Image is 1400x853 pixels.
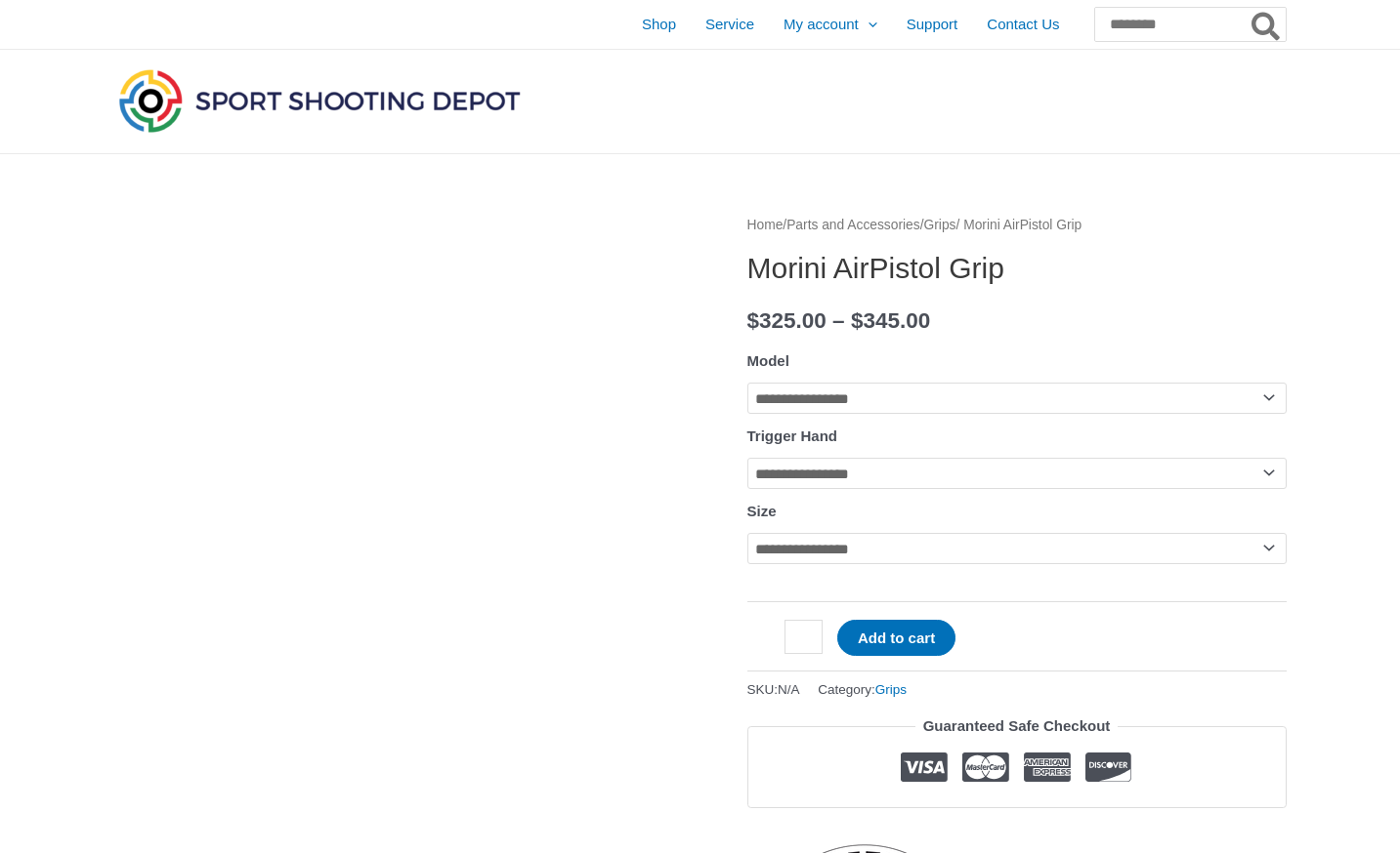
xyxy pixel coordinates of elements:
[832,308,845,333] span: –
[747,427,838,444] label: Trigger Hand
[747,251,1287,286] h1: Morini AirPistol Grip
[851,308,864,333] span: $
[747,503,777,519] label: Size
[747,308,827,333] bdi: 325.00
[747,213,1287,238] nav: Breadcrumb
[747,677,800,702] span: SKU:
[114,64,525,137] img: Sport Shooting Depot
[818,677,907,702] span: Category:
[778,682,800,697] span: N/A
[747,218,784,232] a: Home
[875,682,907,697] a: Grips
[1248,8,1286,41] button: Search
[851,308,930,333] bdi: 345.00
[915,712,1119,740] legend: Guaranteed Safe Checkout
[924,218,956,232] a: Grips
[747,352,789,369] label: Model
[837,620,955,656] button: Add to cart
[747,308,760,333] span: $
[786,218,920,232] a: Parts and Accessories
[785,620,823,654] input: Product quantity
